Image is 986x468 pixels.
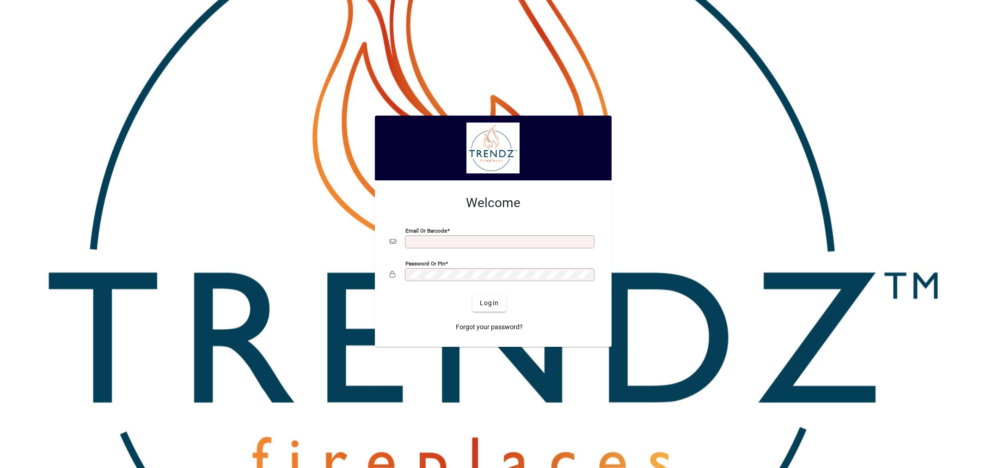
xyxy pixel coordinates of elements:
span: Forgot your password? [456,322,523,332]
mat-label: Email or Barcode [405,227,447,234]
a: Forgot your password? [452,319,527,336]
button: Login [472,295,506,312]
h2: Welcome [390,195,597,211]
mat-label: Password or Pin [405,260,445,266]
span: Login [480,298,499,308]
